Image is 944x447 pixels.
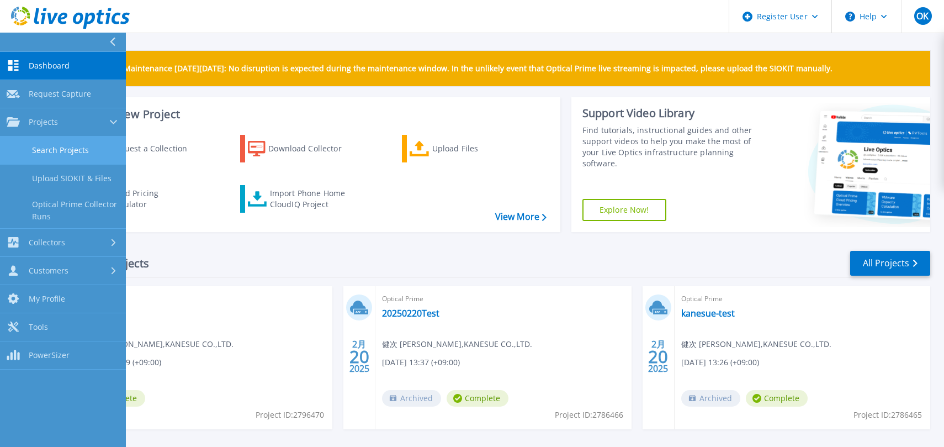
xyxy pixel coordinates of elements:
div: 2月 2025 [349,336,370,377]
span: 健次 [PERSON_NAME] , KANESUE CO.,LTD. [681,338,831,350]
span: Projects [29,117,58,127]
span: [DATE] 13:26 (+09:00) [681,356,759,369]
span: OK [916,12,929,20]
div: Cloud Pricing Calculator [108,188,197,210]
span: [DATE] 13:37 (+09:00) [382,356,460,369]
span: Project ID: 2796470 [256,409,324,421]
div: Request a Collection [110,138,198,160]
div: Support Video Library [582,106,764,120]
span: Archived [681,390,740,407]
span: 20 [648,352,668,361]
span: Dashboard [29,61,70,71]
span: 健次 [PERSON_NAME] , KANESUE CO.,LTD. [83,338,234,350]
a: Download Collector [240,135,363,162]
span: Tools [29,322,48,332]
div: Download Collector [268,138,357,160]
a: All Projects [850,251,930,276]
a: kanesue-test [681,308,735,319]
span: Archived [382,390,441,407]
h3: Start a New Project [78,108,546,120]
span: 20 [349,352,369,361]
a: View More [495,212,547,222]
div: 2月 2025 [648,336,669,377]
span: Project ID: 2786465 [853,409,922,421]
span: Complete [746,390,808,407]
a: 20250220Test [382,308,439,319]
a: Cloud Pricing Calculator [78,185,201,213]
span: Optical Prime [382,293,624,305]
span: PowerSizer [29,350,70,360]
span: Collectors [29,238,65,248]
p: Scheduled Maintenance [DATE][DATE]: No disruption is expected during the maintenance window. In t... [82,64,832,73]
span: Request Capture [29,89,91,99]
span: 健次 [PERSON_NAME] , KANESUE CO.,LTD. [382,338,532,350]
div: Upload Files [432,138,521,160]
span: My Profile [29,294,65,304]
div: Import Phone Home CloudIQ Project [270,188,356,210]
span: Complete [447,390,508,407]
a: Request a Collection [78,135,201,162]
span: Optical Prime [83,293,326,305]
span: Optical Prime [681,293,924,305]
span: Customers [29,266,68,276]
a: Explore Now! [582,199,666,221]
a: Upload Files [402,135,525,162]
div: Find tutorials, instructional guides and other support videos to help you make the most of your L... [582,125,764,169]
span: Project ID: 2786466 [555,409,623,421]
